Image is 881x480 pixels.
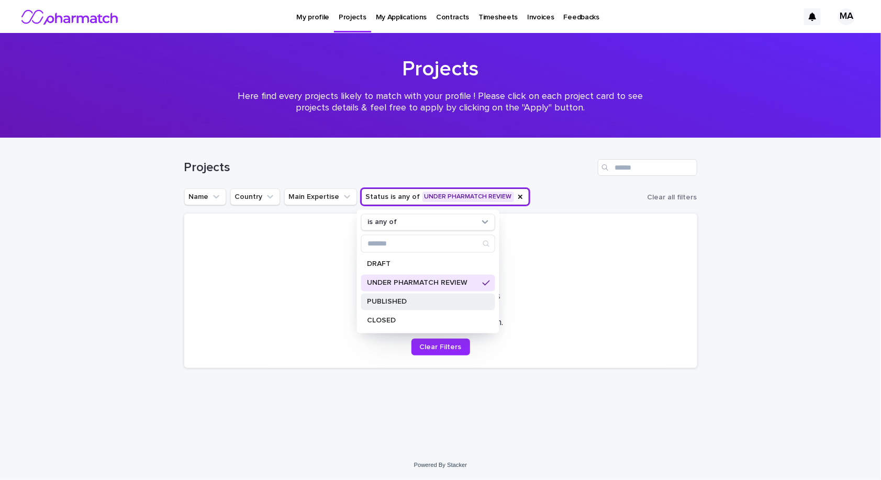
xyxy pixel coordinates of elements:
img: nMxkRIEURaCxZB0ULbfH [21,6,120,27]
h1: Projects [184,57,697,82]
button: Name [184,188,226,205]
p: Here find every projects likely to match with your profile ! Please click on each project card to... [231,91,650,114]
button: Status [361,188,529,205]
p: PUBLISHED [367,298,478,306]
h1: Projects [184,160,594,175]
button: Main Expertise [284,188,357,205]
span: Clear Filters [420,343,462,351]
button: Country [230,188,280,205]
p: DRAFT [367,261,478,268]
input: Search [361,236,494,252]
button: Clear Filters [411,339,470,355]
p: is any of [367,218,397,227]
p: CLOSED [367,317,478,325]
a: Powered By Stacker [414,462,467,468]
button: Clear all filters [643,189,697,205]
div: MA [838,8,855,25]
input: Search [598,159,697,176]
p: No records match your filters [197,291,685,303]
span: Clear all filters [648,194,697,201]
div: Search [361,235,495,253]
p: UNDER PHARMATCH REVIEW [367,280,478,287]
